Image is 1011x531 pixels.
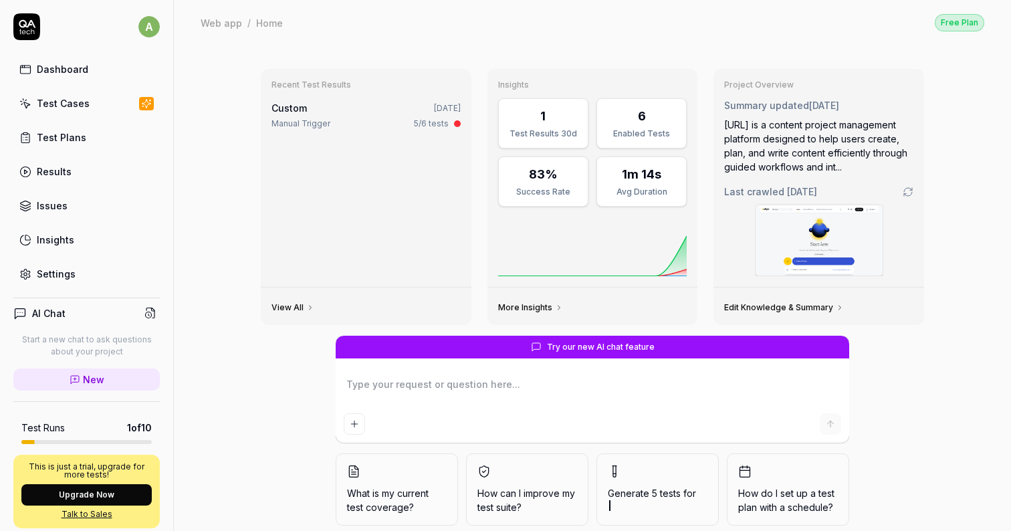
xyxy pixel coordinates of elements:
a: More Insights [498,302,563,313]
h5: Test Runs [21,422,65,434]
div: Success Rate [507,186,580,198]
button: Add attachment [344,413,365,435]
p: Start a new chat to ask questions about your project [13,334,160,358]
span: Last crawled [724,185,817,199]
div: Settings [37,267,76,281]
a: Edit Knowledge & Summary [724,302,844,313]
a: Go to crawling settings [903,187,913,197]
span: New [83,373,104,387]
div: Test Cases [37,96,90,110]
div: Avg Duration [605,186,678,198]
a: Results [13,158,160,185]
button: Upgrade Now [21,484,152,506]
div: Insights [37,233,74,247]
div: Dashboard [37,62,88,76]
div: Issues [37,199,68,213]
div: Test Plans [37,130,86,144]
span: How can I improve my test suite? [477,486,577,514]
div: Test Results 30d [507,128,580,140]
div: 1m 14s [622,165,661,183]
div: 83% [529,165,558,183]
span: a [138,16,160,37]
a: Test Cases [13,90,160,116]
time: [DATE] [787,186,817,197]
div: Results [37,165,72,179]
a: Issues [13,193,160,219]
a: Test Plans [13,124,160,150]
a: New [13,368,160,391]
span: What is my current test coverage? [347,486,447,514]
h4: AI Chat [32,306,66,320]
p: This is just a trial, upgrade for more tests! [21,463,152,479]
span: 1 of 10 [127,421,152,435]
a: Settings [13,261,160,287]
a: Custom[DATE]Manual Trigger5/6 tests [269,98,463,132]
h3: Insights [498,80,687,90]
button: How do I set up a test plan with a schedule? [727,453,849,526]
a: Insights [13,227,160,253]
div: Enabled Tests [605,128,678,140]
div: Manual Trigger [271,118,330,130]
div: 5/6 tests [414,118,449,130]
div: / [247,16,251,29]
a: Dashboard [13,56,160,82]
h3: Recent Test Results [271,80,461,90]
div: Web app [201,16,242,29]
div: [URL] is a content project management platform designed to help users create, plan, and write con... [724,118,913,174]
div: 6 [638,107,646,125]
button: How can I improve my test suite? [466,453,588,526]
span: How do I set up a test plan with a schedule? [738,486,838,514]
div: 1 [540,107,546,125]
button: Free Plan [935,13,984,31]
a: View All [271,302,314,313]
time: [DATE] [809,100,839,111]
span: Try our new AI chat feature [547,341,655,353]
time: [DATE] [434,103,461,113]
button: Generate 5 tests for [596,453,719,526]
h3: Project Overview [724,80,913,90]
span: Custom [271,102,307,114]
img: Screenshot [756,205,883,276]
div: Home [256,16,283,29]
button: a [138,13,160,40]
div: Free Plan [935,14,984,31]
button: What is my current test coverage? [336,453,458,526]
a: Talk to Sales [21,508,152,520]
span: Summary updated [724,100,809,111]
span: Generate 5 tests for [608,486,707,514]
